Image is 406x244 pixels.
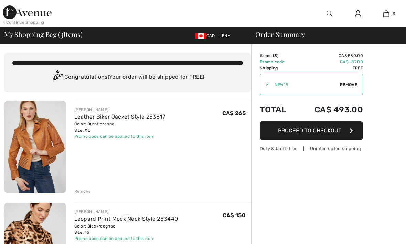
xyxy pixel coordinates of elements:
[296,59,363,65] td: CA$ -87.00
[51,70,64,84] img: Congratulation2.svg
[74,235,178,242] div: Promo code can be applied to this item
[195,33,206,39] img: Canadian Dollar
[222,110,246,117] span: CA$ 265
[74,107,165,113] div: [PERSON_NAME]
[3,19,44,25] div: < Continue Shopping
[74,209,178,215] div: [PERSON_NAME]
[74,113,165,120] a: Leather Biker Jacket Style 253817
[12,70,243,84] div: Congratulations! Your order will be shipped for FREE!
[260,98,296,121] td: Total
[4,31,83,38] span: My Shopping Bag ( Items)
[223,212,246,219] span: CA$ 150
[222,33,231,38] span: EN
[260,59,296,65] td: Promo code
[195,33,218,38] span: CAD
[327,10,332,18] img: search the website
[74,223,178,235] div: Color: Black/cognac Size: 16
[3,5,52,19] img: 1ère Avenue
[274,53,277,58] span: 3
[74,133,165,140] div: Promo code can be applied to this item
[260,53,296,59] td: Items ( )
[296,53,363,59] td: CA$ 580.00
[247,31,402,38] div: Order Summary
[340,81,357,88] span: Remove
[355,10,361,18] img: My Info
[260,81,269,88] div: ✔
[260,121,363,140] button: Proceed to Checkout
[260,145,363,152] div: Duty & tariff-free | Uninterrupted shipping
[296,98,363,121] td: CA$ 493.00
[260,65,296,71] td: Shipping
[74,121,165,133] div: Color: Burnt orange Size: XL
[74,215,178,222] a: Leopard Print Mock Neck Style 253440
[60,29,63,38] span: 3
[4,101,66,193] img: Leather Biker Jacket Style 253817
[350,10,366,18] a: Sign In
[278,127,341,134] span: Proceed to Checkout
[269,74,340,95] input: Promo code
[383,10,389,18] img: My Bag
[296,65,363,71] td: Free
[372,10,400,18] a: 3
[74,188,91,195] div: Remove
[393,11,395,17] span: 3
